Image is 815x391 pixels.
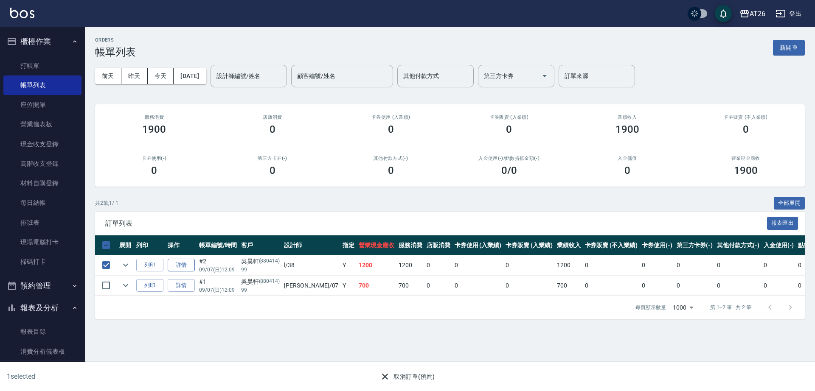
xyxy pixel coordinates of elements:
button: 取消訂單(預約) [377,369,438,385]
button: expand row [119,259,132,271]
h6: 1 selected [7,371,202,382]
td: 700 [555,276,583,296]
td: 0 [674,276,715,296]
th: 帳單編號/時間 [197,235,239,255]
p: 每頁顯示數量 [635,304,666,311]
button: 新開單 [773,40,805,56]
p: 99 [241,286,280,294]
h2: ORDERS [95,37,136,43]
td: #1 [197,276,239,296]
th: 第三方卡券(-) [674,235,715,255]
td: 0 [503,255,555,275]
td: [PERSON_NAME] /07 [282,276,340,296]
th: 客戶 [239,235,282,255]
div: 吳昊軒 [241,257,280,266]
h3: 0 [270,123,275,135]
button: 登出 [772,6,805,22]
button: 報表匯出 [767,217,798,230]
td: 0 [583,276,640,296]
img: Logo [10,8,34,18]
td: 1200 [357,255,396,275]
a: 帳單列表 [3,75,81,95]
td: 0 [762,255,796,275]
h2: 卡券使用 (入業績) [342,115,440,120]
h3: 服務消費 [105,115,203,120]
h2: 業績收入 [579,115,677,120]
h3: 0 [388,165,394,176]
h2: 入金儲值 [579,156,677,161]
a: 排班表 [3,213,81,232]
th: 營業現金應收 [357,235,396,255]
h3: 0 [270,165,275,176]
td: 700 [357,276,396,296]
a: 打帳單 [3,56,81,75]
a: 座位開單 [3,95,81,115]
td: 0 [583,255,640,275]
h2: 第三方卡券(-) [224,156,322,161]
td: 0 [452,276,504,296]
h2: 卡券使用(-) [105,156,203,161]
th: 入金使用(-) [762,235,796,255]
td: 0 [640,255,674,275]
h3: 0 [624,165,630,176]
button: 今天 [148,68,174,84]
div: 吳昊軒 [241,277,280,286]
td: 0 [503,276,555,296]
button: expand row [119,279,132,292]
a: 消費分析儀表板 [3,342,81,361]
a: 新開單 [773,43,805,51]
td: 700 [396,276,424,296]
th: 卡券販賣 (入業績) [503,235,555,255]
p: 09/07 (日) 12:09 [199,286,237,294]
h2: 入金使用(-) /點數折抵金額(-) [460,156,558,161]
td: 0 [424,255,452,275]
button: Open [538,69,551,83]
td: 0 [674,255,715,275]
div: 1000 [669,296,697,319]
td: #2 [197,255,239,275]
td: 0 [424,276,452,296]
button: 列印 [136,259,163,272]
a: 報表目錄 [3,322,81,341]
td: Y [340,276,357,296]
h2: 店販消費 [224,115,322,120]
button: 預約管理 [3,275,81,297]
a: 高階收支登錄 [3,154,81,173]
th: 指定 [340,235,357,255]
h3: 0 [743,123,749,135]
th: 業績收入 [555,235,583,255]
th: 列印 [134,235,166,255]
h2: 卡券販賣 (入業績) [460,115,558,120]
div: AT26 [750,8,765,19]
h3: 0 [388,123,394,135]
h3: 0 [151,165,157,176]
h2: 營業現金應收 [697,156,795,161]
td: 0 [452,255,504,275]
a: 材料自購登錄 [3,173,81,193]
p: (880414) [259,277,280,286]
a: 現場電腦打卡 [3,232,81,252]
button: [DATE] [174,68,206,84]
button: save [715,5,732,22]
h3: 0 /0 [501,165,517,176]
td: 0 [762,276,796,296]
p: 第 1–2 筆 共 2 筆 [710,304,751,311]
th: 卡券使用 (入業績) [452,235,504,255]
h3: 0 [506,123,512,135]
th: 卡券販賣 (不入業績) [583,235,640,255]
td: 1200 [396,255,424,275]
th: 設計師 [282,235,340,255]
h3: 帳單列表 [95,46,136,58]
p: (880414) [259,257,280,266]
button: 櫃檯作業 [3,31,81,53]
td: 0 [715,276,762,296]
h3: 1900 [615,123,639,135]
td: 0 [715,255,762,275]
p: 09/07 (日) 12:09 [199,266,237,274]
td: 1200 [555,255,583,275]
p: 99 [241,266,280,274]
td: Y [340,255,357,275]
th: 展開 [117,235,134,255]
button: 全部展開 [774,197,805,210]
a: 掃碼打卡 [3,252,81,271]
